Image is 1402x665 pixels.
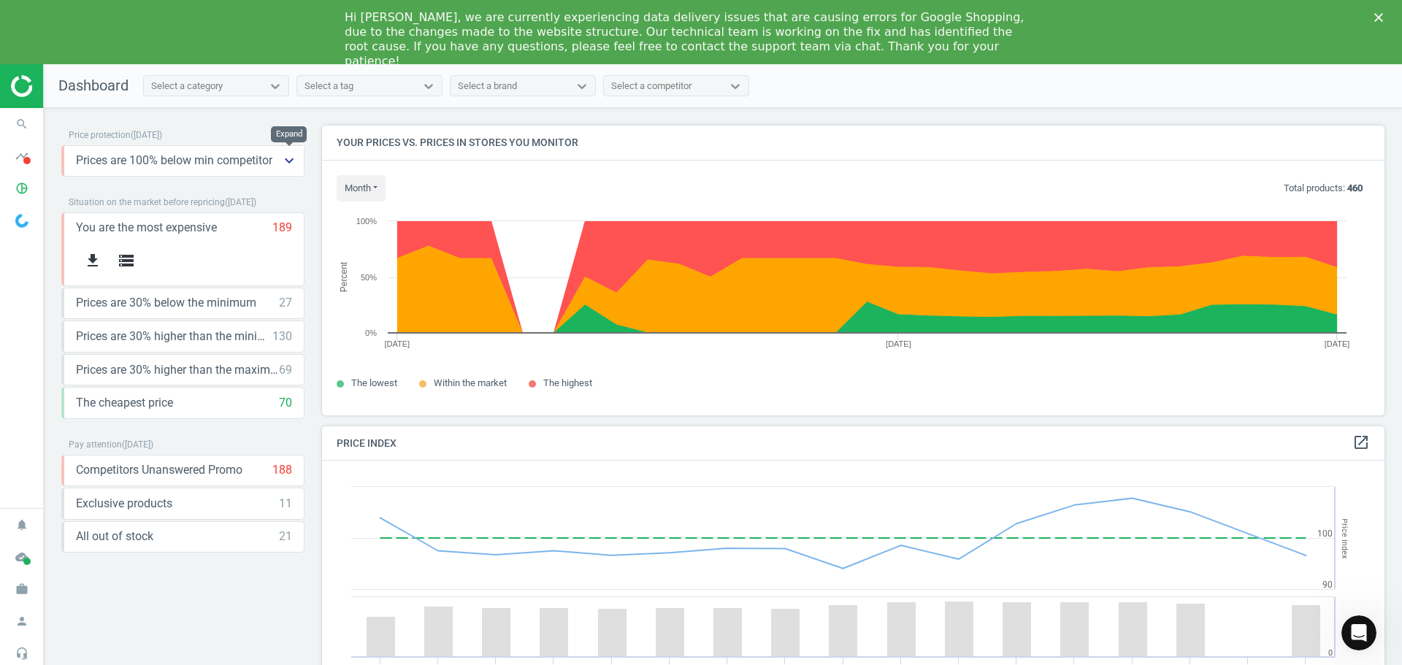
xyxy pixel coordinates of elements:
[76,153,272,169] span: Prices are 100% below min competitor
[122,439,153,450] span: ( [DATE] )
[1374,13,1389,22] div: Close
[58,77,129,94] span: Dashboard
[1284,182,1363,195] p: Total products:
[279,295,292,311] div: 27
[8,110,36,138] i: search
[272,220,292,236] div: 189
[76,295,256,311] span: Prices are 30% below the minimum
[365,328,377,337] text: 0%
[69,439,122,450] span: Pay attention
[1352,434,1370,451] i: open_in_new
[69,197,225,207] span: Situation on the market before repricing
[76,496,172,512] span: Exclusive products
[345,10,1034,69] div: Hi [PERSON_NAME], we are currently experiencing data delivery issues that are causing errors for ...
[611,80,692,93] div: Select a competitor
[1341,615,1376,650] iframe: Intercom live chat
[1328,648,1333,658] text: 0
[361,273,377,282] text: 50%
[76,328,272,345] span: Prices are 30% higher than the minimum
[76,462,242,478] span: Competitors Unanswered Promo
[8,575,36,603] i: work
[356,217,377,226] text: 100%
[110,244,143,278] button: storage
[8,511,36,539] i: notifications
[543,377,592,388] span: The highest
[225,197,256,207] span: ( [DATE] )
[271,126,307,142] div: Expand
[322,126,1384,160] h4: Your prices vs. prices in stores you monitor
[272,462,292,478] div: 188
[275,146,304,176] button: keyboard_arrow_down
[280,152,298,169] i: keyboard_arrow_down
[339,261,349,292] tspan: Percent
[279,496,292,512] div: 11
[1317,528,1333,539] text: 100
[279,395,292,411] div: 70
[351,377,397,388] span: The lowest
[1352,434,1370,453] a: open_in_new
[84,252,101,269] i: get_app
[8,607,36,635] i: person
[304,80,353,93] div: Select a tag
[11,75,115,97] img: ajHJNr6hYgQAAAAASUVORK5CYII=
[8,142,36,170] i: timeline
[434,377,507,388] span: Within the market
[272,328,292,345] div: 130
[15,214,28,228] img: wGWNvw8QSZomAAAAABJRU5ErkJggg==
[279,362,292,378] div: 69
[886,339,911,348] tspan: [DATE]
[76,244,110,278] button: get_app
[458,80,517,93] div: Select a brand
[76,362,279,378] span: Prices are 30% higher than the maximal
[131,130,162,140] span: ( [DATE] )
[1347,182,1363,193] b: 460
[1340,518,1349,558] tspan: Price Index
[8,543,36,571] i: cloud_done
[76,220,217,236] span: You are the most expensive
[76,528,153,545] span: All out of stock
[1325,339,1350,348] tspan: [DATE]
[337,175,386,201] button: month
[385,339,410,348] tspan: [DATE]
[151,80,223,93] div: Select a category
[279,528,292,545] div: 21
[69,130,131,140] span: Price protection
[8,174,36,202] i: pie_chart_outlined
[118,252,135,269] i: storage
[322,426,1384,461] h4: Price Index
[76,395,173,411] span: The cheapest price
[1322,580,1333,590] text: 90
